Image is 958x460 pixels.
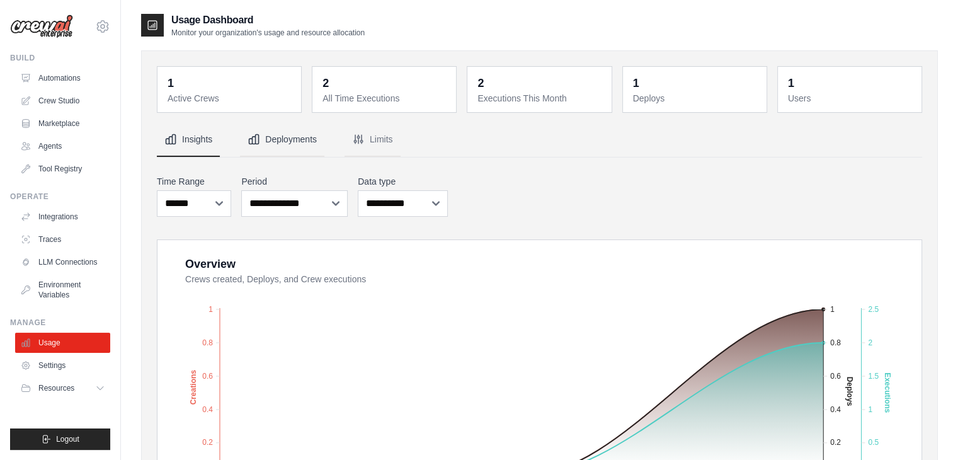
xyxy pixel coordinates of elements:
div: 1 [168,74,174,92]
tspan: 0.2 [202,438,213,447]
p: Monitor your organization's usage and resource allocation [171,28,365,38]
a: Agents [15,136,110,156]
a: Tool Registry [15,159,110,179]
div: 1 [788,74,794,92]
dt: Users [788,92,914,105]
button: Resources [15,378,110,398]
span: Logout [56,434,79,444]
div: Operate [10,192,110,202]
button: Insights [157,123,220,157]
a: LLM Connections [15,252,110,272]
text: Creations [189,369,198,405]
tspan: 1 [868,405,872,413]
tspan: 2.5 [868,304,879,313]
a: Environment Variables [15,275,110,305]
label: Period [241,175,348,188]
dt: Deploys [633,92,759,105]
dt: Active Crews [168,92,294,105]
div: 2 [477,74,484,92]
a: Settings [15,355,110,376]
div: Overview [185,255,236,273]
tspan: 0.4 [202,405,213,413]
a: Integrations [15,207,110,227]
text: Executions [883,372,892,413]
text: Deploys [845,376,854,406]
tspan: 0.2 [830,438,841,447]
tspan: 0.6 [202,371,213,380]
tspan: 0.8 [202,338,213,347]
tspan: 1 [208,304,213,313]
tspan: 1.5 [868,371,879,380]
tspan: 1 [830,304,835,313]
a: Usage [15,333,110,353]
button: Logout [10,428,110,450]
tspan: 0.8 [830,338,841,347]
h2: Usage Dashboard [171,13,365,28]
dt: Crews created, Deploys, and Crew executions [185,273,906,285]
nav: Tabs [157,123,922,157]
dt: Executions This Month [477,92,603,105]
tspan: 0.5 [868,438,879,447]
img: Logo [10,14,73,38]
tspan: 0.6 [830,371,841,380]
dt: All Time Executions [322,92,448,105]
label: Time Range [157,175,231,188]
span: Resources [38,383,74,393]
label: Data type [358,175,448,188]
tspan: 0.4 [830,405,841,413]
button: Limits [345,123,401,157]
div: 1 [633,74,639,92]
a: Automations [15,68,110,88]
tspan: 2 [868,338,872,347]
div: Build [10,53,110,63]
div: 2 [322,74,329,92]
a: Crew Studio [15,91,110,111]
a: Traces [15,229,110,250]
button: Deployments [240,123,324,157]
a: Marketplace [15,113,110,134]
div: Manage [10,318,110,328]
